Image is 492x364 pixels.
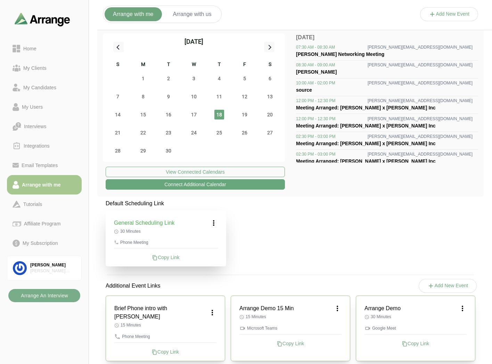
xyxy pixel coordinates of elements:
a: Interviews [7,117,82,136]
div: [DATE] [184,37,203,47]
span: [PERSON_NAME] Networking Meeting [296,51,384,57]
div: Copy Link [114,348,216,355]
button: Add New Event [419,279,477,293]
span: Tuesday, September 9, 2025 [164,92,173,101]
span: [PERSON_NAME][EMAIL_ADDRESS][DOMAIN_NAME] [368,62,473,68]
a: Arrange with me [7,175,82,195]
span: Friday, September 26, 2025 [240,128,249,138]
span: Monday, September 29, 2025 [138,146,148,156]
span: [PERSON_NAME][EMAIL_ADDRESS][DOMAIN_NAME] [368,44,473,50]
a: My Clients [7,58,82,78]
span: Thursday, September 18, 2025 [214,110,224,119]
span: 08:30 AM - 09:00 AM [296,62,335,68]
div: Tutorials [20,200,45,208]
h3: General Scheduling Link [114,219,174,227]
button: Connect Additional Calendar [106,179,285,190]
span: Thursday, September 4, 2025 [214,74,224,83]
div: F [232,60,257,69]
span: Wednesday, September 24, 2025 [189,128,199,138]
div: My Users [19,103,46,111]
span: [PERSON_NAME][EMAIL_ADDRESS][DOMAIN_NAME] [368,134,473,139]
span: Sunday, September 14, 2025 [113,110,123,119]
span: Saturday, September 20, 2025 [265,110,275,119]
b: Arrange An Interview [20,289,68,302]
div: [PERSON_NAME] [30,262,76,268]
span: [PERSON_NAME][EMAIL_ADDRESS][DOMAIN_NAME] [368,151,473,157]
span: 02:30 PM - 03:00 PM [296,134,335,139]
button: View Connected Calendars [106,167,285,177]
span: 10:00 AM - 02:00 PM [296,80,335,86]
span: Wednesday, September 17, 2025 [189,110,199,119]
div: Copy Link [364,340,467,347]
p: Phone Meeting [114,333,216,340]
div: [PERSON_NAME] Associates [30,268,76,274]
a: Home [7,39,82,58]
p: [DATE] [296,33,478,42]
span: 12:00 PM - 12:30 PM [296,98,335,104]
span: Thursday, September 11, 2025 [214,92,224,101]
span: Wednesday, September 10, 2025 [189,92,199,101]
div: S [257,60,283,69]
span: Sunday, September 21, 2025 [113,128,123,138]
span: 02:30 PM - 03:00 PM [296,151,335,157]
span: Tuesday, September 23, 2025 [164,128,173,138]
a: [PERSON_NAME][PERSON_NAME] Associates [7,256,82,281]
span: Friday, September 19, 2025 [240,110,249,119]
p: 30 Minutes [364,314,467,320]
div: Interviews [21,122,49,131]
div: My Clients [20,64,49,72]
span: Monday, September 8, 2025 [138,92,148,101]
p: Additional Event Links [97,273,169,298]
span: Meeting Arranged: [PERSON_NAME] x [PERSON_NAME] Inc [296,141,436,146]
div: T [207,60,232,69]
span: Tuesday, September 16, 2025 [164,110,173,119]
span: Monday, September 22, 2025 [138,128,148,138]
button: Add New Event [420,7,478,21]
p: Phone Meeting [114,240,218,245]
span: Friday, September 5, 2025 [240,74,249,83]
p: 30 Minutes [114,229,218,234]
p: Default Scheduling Link [106,199,226,208]
div: T [156,60,181,69]
div: S [105,60,130,69]
img: arrangeai-name-small-logo.4d2b8aee.svg [15,13,70,26]
span: Meeting Arranged: [PERSON_NAME] x [PERSON_NAME] Inc [296,123,436,129]
div: Integrations [21,142,52,150]
button: Arrange with us [165,7,220,21]
a: Integrations [7,136,82,156]
a: Affiliate Program [7,214,82,233]
span: Meeting Arranged: [PERSON_NAME] x [PERSON_NAME] Inc [296,158,436,164]
h3: Arrange Demo 15 Min [239,304,294,313]
div: Copy Link [114,254,218,261]
span: Meeting Arranged: [PERSON_NAME] x [PERSON_NAME] Inc [296,105,436,110]
span: 07:30 AM - 08:30 AM [296,44,335,50]
p: 15 Minutes [114,322,216,328]
span: Monday, September 15, 2025 [138,110,148,119]
span: 12:00 PM - 12:30 PM [296,116,335,122]
div: Arrange with me [19,181,64,189]
a: My Subscription [7,233,82,253]
span: source [296,87,312,93]
p: 15 Minutes [239,314,342,320]
span: Friday, September 12, 2025 [240,92,249,101]
p: Microsoft Teams [239,325,342,331]
span: Sunday, September 7, 2025 [113,92,123,101]
div: My Candidates [20,83,59,92]
h3: Arrange Demo [364,304,401,313]
span: [PERSON_NAME][EMAIL_ADDRESS][DOMAIN_NAME] [368,98,473,104]
div: Home [20,44,39,53]
a: My Candidates [7,78,82,97]
button: Arrange An Interview [8,289,80,302]
span: Sunday, September 28, 2025 [113,146,123,156]
div: W [181,60,206,69]
div: My Subscription [20,239,61,247]
span: [PERSON_NAME][EMAIL_ADDRESS][DOMAIN_NAME] [368,116,473,122]
span: Tuesday, September 30, 2025 [164,146,173,156]
span: [PERSON_NAME] [296,69,337,75]
span: [PERSON_NAME][EMAIL_ADDRESS][DOMAIN_NAME] [368,80,473,86]
button: Arrange with me [105,7,162,21]
span: Monday, September 1, 2025 [138,74,148,83]
span: Saturday, September 13, 2025 [265,92,275,101]
span: Tuesday, September 2, 2025 [164,74,173,83]
a: Tutorials [7,195,82,214]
